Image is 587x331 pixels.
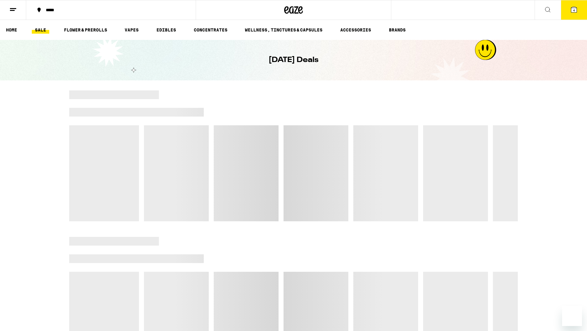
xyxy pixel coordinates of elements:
[191,26,231,34] a: CONCENTRATES
[562,306,582,326] iframe: Button to launch messaging window
[386,26,409,34] a: BRANDS
[242,26,326,34] a: WELLNESS, TINCTURES & CAPSULES
[337,26,374,34] a: ACCESSORIES
[573,8,575,12] span: 4
[61,26,110,34] a: FLOWER & PREROLLS
[153,26,179,34] a: EDIBLES
[269,55,318,65] h1: [DATE] Deals
[122,26,142,34] a: VAPES
[3,26,20,34] a: HOME
[32,26,49,34] a: SALE
[561,0,587,20] button: 4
